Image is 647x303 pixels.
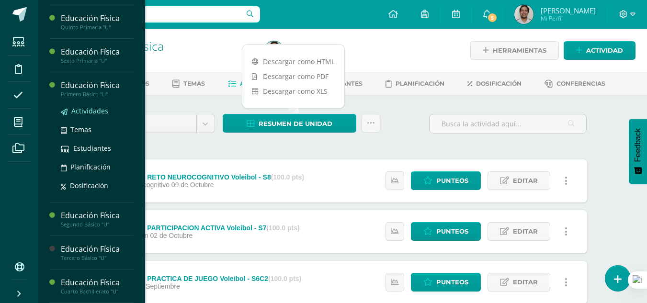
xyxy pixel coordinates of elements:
[513,273,538,291] span: Editar
[61,277,134,288] div: Educación Física
[61,244,134,261] a: Educación FísicaTercero Básico "U"
[61,143,134,154] a: Estudiantes
[61,46,134,64] a: Educación FísicaSexto Primaria "U"
[271,173,304,181] strong: (100.0 pts)
[70,162,111,171] span: Planificación
[513,223,538,240] span: Editar
[264,41,284,60] img: eb28769a265c20a7f2a062e4b93ebb68.png
[110,224,299,232] div: Ed. Física - PARTICIPACION ACTIVA Voleibol - S7
[61,46,134,57] div: Educación Física
[70,125,91,134] span: Temas
[75,39,253,53] h1: Educación Física
[513,172,538,190] span: Editar
[106,114,189,133] span: Unidad 4
[61,244,134,255] div: Educación Física
[476,80,522,87] span: Dosificación
[411,222,481,241] a: Punteos
[61,80,134,91] div: Educación Física
[564,41,636,60] a: Actividad
[61,180,134,191] a: Dosificación
[242,69,344,84] a: Descargar como PDF
[228,76,282,91] a: Actividades
[430,114,586,133] input: Busca la actividad aquí...
[127,282,180,290] span: 25 de Septiembre
[61,288,134,295] div: Cuarto Bachillerato "U"
[61,277,134,295] a: Educación FísicaCuarto Bachillerato "U"
[61,13,134,24] div: Educación Física
[70,181,108,190] span: Dosificación
[242,54,344,69] a: Descargar como HTML
[61,210,134,228] a: Educación FísicaSegundo Básico "U"
[171,181,214,189] span: 09 de Octubre
[556,80,605,87] span: Conferencias
[436,223,468,240] span: Punteos
[411,171,481,190] a: Punteos
[61,105,134,116] a: Actividades
[436,172,468,190] span: Punteos
[541,6,596,15] span: [PERSON_NAME]
[110,275,301,282] div: Ed. Física - PRACTICA DE JUEGO Voleibol - S6C2
[386,76,444,91] a: Planificación
[396,80,444,87] span: Planificación
[45,6,260,22] input: Busca un usuario...
[268,275,301,282] strong: (100.0 pts)
[61,210,134,221] div: Educación Física
[61,221,134,228] div: Segundo Básico "U"
[470,41,559,60] a: Herramientas
[99,114,215,133] a: Unidad 4
[493,42,546,59] span: Herramientas
[240,80,282,87] span: Actividades
[223,114,356,133] a: Resumen de unidad
[61,255,134,261] div: Tercero Básico "U"
[172,76,205,91] a: Temas
[259,115,332,133] span: Resumen de unidad
[150,232,193,239] span: 02 de Octubre
[61,80,134,98] a: Educación FísicaPrimero Básico "U"
[541,14,596,22] span: Mi Perfil
[183,80,205,87] span: Temas
[110,173,304,181] div: Ed. Física - RETO NEUROCOGNITIVO Voleibol - S8
[545,76,605,91] a: Conferencias
[487,12,498,23] span: 5
[586,42,623,59] span: Actividad
[514,5,533,24] img: eb28769a265c20a7f2a062e4b93ebb68.png
[61,13,134,31] a: Educación FísicaQuinto Primaria "U"
[629,119,647,184] button: Feedback - Mostrar encuesta
[71,106,108,115] span: Actividades
[75,53,253,62] div: Segundo Básico 'U'
[61,91,134,98] div: Primero Básico "U"
[266,224,299,232] strong: (100.0 pts)
[61,124,134,135] a: Temas
[467,76,522,91] a: Dosificación
[61,24,134,31] div: Quinto Primaria "U"
[436,273,468,291] span: Punteos
[634,128,642,162] span: Feedback
[61,161,134,172] a: Planificación
[242,84,344,99] a: Descargar como XLS
[61,57,134,64] div: Sexto Primaria "U"
[73,144,111,153] span: Estudiantes
[411,273,481,292] a: Punteos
